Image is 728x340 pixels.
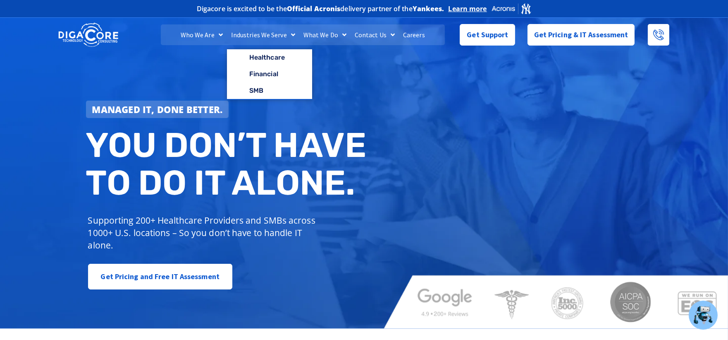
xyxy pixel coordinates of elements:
ul: Industries We Serve [227,49,312,100]
img: website_grey.svg [13,22,20,28]
img: logo_orange.svg [13,13,20,20]
div: Domain Overview [92,49,134,54]
img: tab_backlinks_grey.svg [454,48,460,55]
h2: Digacore is excited to be the delivery partner of the [197,5,444,12]
strong: Managed IT, done better. [92,103,223,116]
h2: You don’t have to do IT alone. [86,126,370,202]
a: Industries We Serve [227,24,299,45]
a: Who We Are [177,24,227,45]
a: Healthcare [227,49,312,66]
img: DigaCore Technology Consulting [58,22,118,48]
a: Get Pricing and Free IT Assessment [88,264,232,289]
img: tab_domain_overview_orange.svg [83,48,89,55]
span: Get Pricing and Free IT Assessment [101,268,220,285]
a: Managed IT, done better. [86,101,229,118]
a: Financial [227,66,312,82]
a: SMB [227,82,312,99]
div: v 4.0.25 [23,13,41,20]
span: Get Pricing & IT Assessment [534,27,628,43]
a: What We Do [299,24,351,45]
a: Get Support [460,24,515,46]
nav: Menu [161,24,444,45]
div: Site Audit [642,49,666,54]
img: tab_keywords_by_traffic_grey.svg [260,48,267,55]
b: Yankees. [413,4,444,13]
img: setting.svg [690,17,696,24]
a: Contact Us [351,24,399,45]
img: go_to_app.svg [707,17,714,24]
div: Keywords by Traffic [270,49,317,54]
span: Get Support [467,27,508,43]
a: Get Pricing & IT Assessment [528,24,635,46]
b: Official Acronis [287,4,341,13]
div: Backlinks [463,49,485,54]
img: Acronis [491,2,532,14]
img: support.svg [672,17,679,24]
div: Domain: [DOMAIN_NAME] [21,22,91,28]
p: Supporting 200+ Healthcare Providers and SMBs across 1000+ U.S. locations – So you don’t have to ... [88,214,319,251]
img: tab_seo_analyzer_grey.svg [633,48,640,55]
a: Learn more [449,5,487,13]
a: Careers [399,24,429,45]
